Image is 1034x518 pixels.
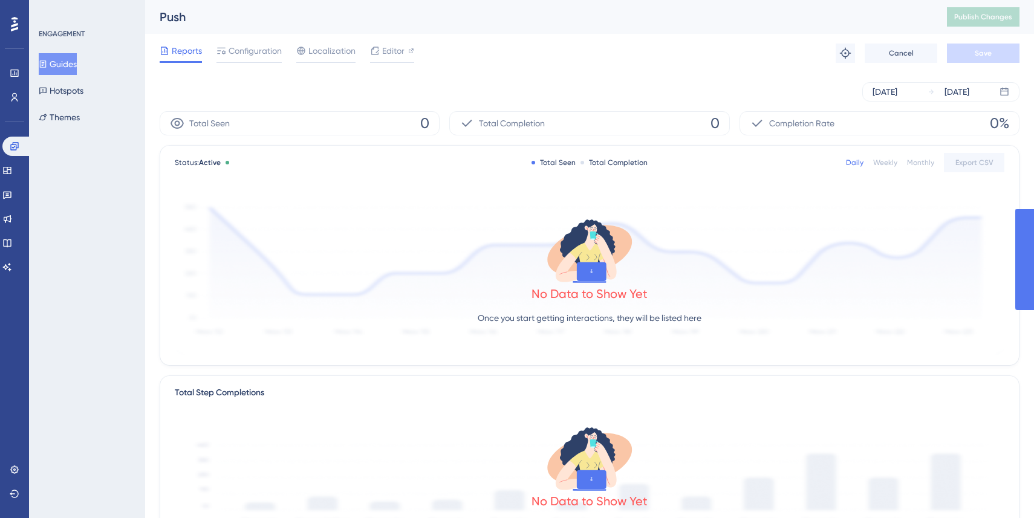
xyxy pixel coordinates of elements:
span: Publish Changes [954,12,1012,22]
div: No Data to Show Yet [532,493,648,510]
span: Reports [172,44,202,58]
span: Save [975,48,992,58]
span: Export CSV [955,158,993,167]
span: Localization [308,44,356,58]
button: Themes [39,106,80,128]
button: Publish Changes [947,7,1019,27]
div: Daily [846,158,863,167]
p: Once you start getting interactions, they will be listed here [478,311,701,325]
div: ENGAGEMENT [39,29,85,39]
button: Cancel [865,44,937,63]
span: 0 [420,114,429,133]
span: Total Seen [189,116,230,131]
span: Configuration [229,44,282,58]
div: [DATE] [945,85,969,99]
div: Push [160,8,917,25]
div: Total Step Completions [175,386,264,400]
span: Active [199,158,221,167]
div: Weekly [873,158,897,167]
button: Save [947,44,1019,63]
div: [DATE] [873,85,897,99]
div: Total Completion [580,158,648,167]
iframe: UserGuiding AI Assistant Launcher [983,470,1019,507]
div: Total Seen [532,158,576,167]
span: Total Completion [479,116,545,131]
span: 0% [990,114,1009,133]
div: No Data to Show Yet [532,285,648,302]
div: Monthly [907,158,934,167]
button: Hotspots [39,80,83,102]
span: Completion Rate [769,116,834,131]
span: Editor [382,44,405,58]
span: Status: [175,158,221,167]
button: Guides [39,53,77,75]
span: Cancel [889,48,914,58]
span: 0 [710,114,720,133]
button: Export CSV [944,153,1004,172]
